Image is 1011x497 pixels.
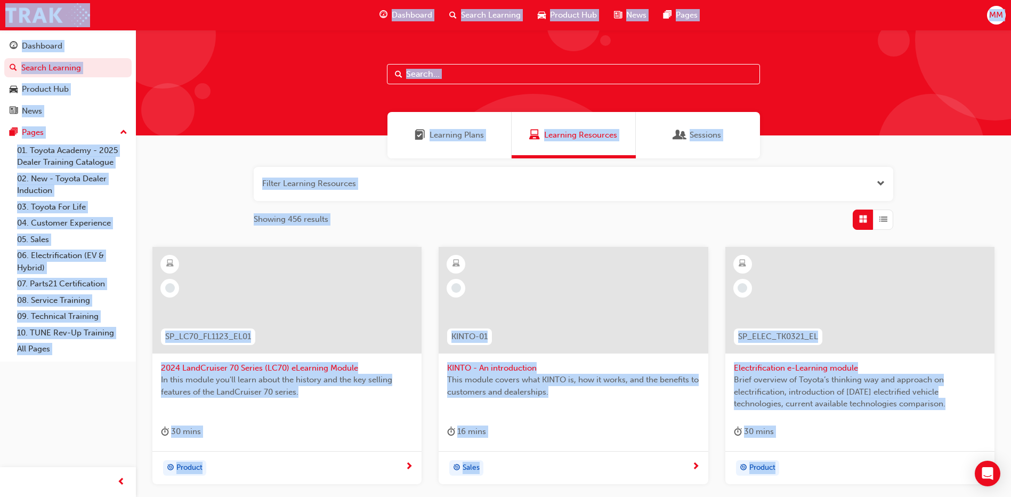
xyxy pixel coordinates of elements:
[879,213,887,226] span: List
[392,9,432,21] span: Dashboard
[725,247,994,485] a: SP_ELEC_TK0321_ELElectrification e-Learning moduleBrief overview of Toyota’s thinking way and app...
[120,126,127,140] span: up-icon
[176,462,203,474] span: Product
[161,425,169,438] span: duration-icon
[605,4,655,26] a: news-iconNews
[117,476,125,489] span: prev-icon
[22,126,44,139] div: Pages
[13,231,132,248] a: 05. Sales
[4,34,132,123] button: DashboardSearch LearningProduct HubNews
[22,83,69,95] div: Product Hub
[738,283,747,293] span: learningRecordVerb_NONE-icon
[447,425,455,438] span: duration-icon
[10,63,17,73] span: search-icon
[987,6,1006,25] button: MM
[4,58,132,78] a: Search Learning
[636,112,760,158] a: SessionsSessions
[664,9,672,22] span: pages-icon
[738,331,818,343] span: SP_ELEC_TK0321_EL
[13,199,132,215] a: 03. Toyota For Life
[512,112,636,158] a: Learning ResourcesLearning Resources
[10,85,18,94] span: car-icon
[13,341,132,357] a: All Pages
[10,128,18,138] span: pages-icon
[692,462,700,472] span: next-icon
[740,461,747,475] span: target-icon
[13,142,132,171] a: 01. Toyota Academy - 2025 Dealer Training Catalogue
[430,129,484,141] span: Learning Plans
[22,105,42,117] div: News
[13,171,132,199] a: 02. New - Toyota Dealer Induction
[10,42,18,51] span: guage-icon
[439,247,708,485] a: KINTO-01KINTO - An introductionThis module covers what KINTO is, how it works, and the benefits t...
[734,425,742,438] span: duration-icon
[989,9,1003,21] span: MM
[13,292,132,309] a: 08. Service Training
[441,4,529,26] a: search-iconSearch Learning
[461,9,521,21] span: Search Learning
[529,129,540,141] span: Learning Resources
[655,4,706,26] a: pages-iconPages
[5,3,90,27] img: Trak
[538,9,546,22] span: car-icon
[690,129,721,141] span: Sessions
[166,257,174,271] span: learningResourceType_ELEARNING-icon
[4,36,132,56] a: Dashboard
[529,4,605,26] a: car-iconProduct Hub
[13,276,132,292] a: 07. Parts21 Certification
[451,331,488,343] span: KINTO-01
[544,129,617,141] span: Learning Resources
[877,178,885,190] button: Open the filter
[4,123,132,142] button: Pages
[152,247,422,485] a: SP_LC70_FL1123_EL012024 LandCruiser 70 Series (LC70) eLearning ModuleIn this module you'll learn ...
[675,129,685,141] span: Sessions
[254,213,328,226] span: Showing 456 results
[165,331,251,343] span: SP_LC70_FL1123_EL01
[676,9,698,21] span: Pages
[749,462,775,474] span: Product
[4,101,132,121] a: News
[975,461,1000,486] div: Open Intercom Messenger
[165,283,175,293] span: learningRecordVerb_NONE-icon
[451,283,461,293] span: learningRecordVerb_NONE-icon
[4,79,132,99] a: Product Hub
[415,129,425,141] span: Learning Plans
[13,247,132,276] a: 06. Electrification (EV & Hybrid)
[167,461,174,475] span: target-icon
[379,9,387,22] span: guage-icon
[161,425,201,438] div: 30 mins
[550,9,597,21] span: Product Hub
[739,257,746,271] span: learningResourceType_ELEARNING-icon
[13,215,132,231] a: 04. Customer Experience
[734,362,986,374] span: Electrification e-Learning module
[614,9,622,22] span: news-icon
[449,9,457,22] span: search-icon
[371,4,441,26] a: guage-iconDashboard
[463,462,480,474] span: Sales
[452,257,460,271] span: learningResourceType_ELEARNING-icon
[447,425,486,438] div: 16 mins
[859,213,867,226] span: Grid
[22,40,62,52] div: Dashboard
[161,374,413,398] span: In this module you'll learn about the history and the key selling features of the LandCruiser 70 ...
[447,374,699,398] span: This module covers what KINTO is, how it works, and the benefits to customers and dealerships.
[453,461,460,475] span: target-icon
[13,308,132,325] a: 09. Technical Training
[405,462,413,472] span: next-icon
[10,107,18,116] span: news-icon
[13,325,132,341] a: 10. TUNE Rev-Up Training
[734,374,986,410] span: Brief overview of Toyota’s thinking way and approach on electrification, introduction of [DATE] e...
[626,9,646,21] span: News
[395,68,402,81] span: Search
[447,362,699,374] span: KINTO - An introduction
[387,112,512,158] a: Learning PlansLearning Plans
[734,425,774,438] div: 30 mins
[387,64,760,84] input: Search...
[161,362,413,374] span: 2024 LandCruiser 70 Series (LC70) eLearning Module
